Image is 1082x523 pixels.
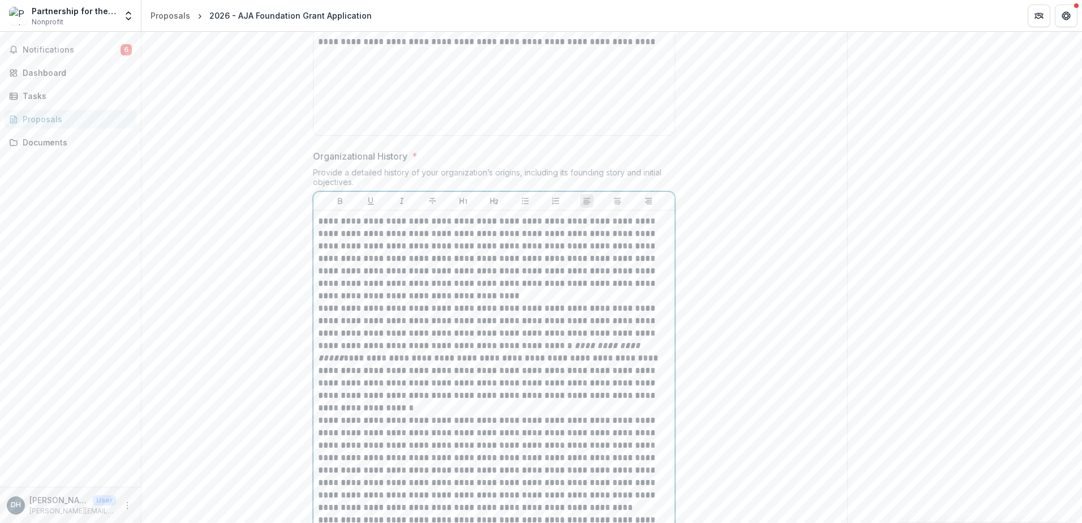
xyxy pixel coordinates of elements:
span: 6 [121,44,132,55]
button: Heading 1 [457,194,470,208]
button: Strike [426,194,439,208]
button: Ordered List [549,194,563,208]
button: Italicize [395,194,409,208]
p: [PERSON_NAME][EMAIL_ADDRESS][PERSON_NAME][DOMAIN_NAME] [29,506,116,516]
button: Underline [364,194,377,208]
div: Proposals [23,113,127,125]
button: Bold [333,194,347,208]
div: Dashboard [23,67,127,79]
a: Tasks [5,87,136,105]
p: Organizational History [313,149,407,163]
div: Documents [23,136,127,148]
button: Notifications6 [5,41,136,59]
span: Nonprofit [32,17,63,27]
div: Proposals [151,10,190,22]
div: 2026 - AJA Foundation Grant Application [209,10,372,22]
a: Dashboard [5,63,136,82]
button: Heading 2 [487,194,501,208]
button: More [121,499,134,512]
img: Partnership for the Future [9,7,27,25]
button: Get Help [1055,5,1077,27]
div: Tasks [23,90,127,102]
button: Align Right [642,194,655,208]
a: Proposals [146,7,195,24]
button: Bullet List [518,194,532,208]
button: Partners [1028,5,1050,27]
div: Provide a detailed history of your organization’s origins, including its founding story and initi... [313,168,675,191]
nav: breadcrumb [146,7,376,24]
button: Align Center [611,194,624,208]
button: Align Left [580,194,594,208]
div: Dionne Henderson [11,501,21,509]
p: User [93,495,116,505]
p: [PERSON_NAME] [29,494,88,506]
div: Partnership for the Future [32,5,116,17]
a: Proposals [5,110,136,128]
button: Open entity switcher [121,5,136,27]
a: Documents [5,133,136,152]
span: Notifications [23,45,121,55]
